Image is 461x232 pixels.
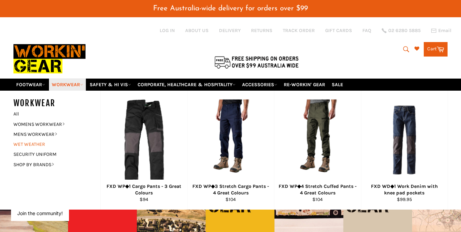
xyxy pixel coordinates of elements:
[13,98,100,109] h5: WORKWEAR
[239,79,280,91] a: ACCESSORIES
[192,183,270,196] div: FXD WP◆3 Stretch Cargo Pants - 4 Great Colours
[10,129,93,139] a: MENS WORKWEAR
[281,79,328,91] a: RE-WORKIN' GEAR
[213,55,300,69] img: Flat $9.95 shipping Australia wide
[10,119,93,129] a: WOMENS WORKWEAR
[185,27,209,34] a: ABOUT US
[13,79,48,91] a: FOOTWEAR
[361,91,448,210] a: FXD WD◆1 Work Denim with knee pad pockets - Workin' Gear FXD WD◆1 Work Denim with knee pad pocket...
[49,79,86,91] a: WORKWEAR
[438,28,451,33] span: Email
[187,91,274,210] a: FXD WP◆3 Stretch Cargo Pants - 4 Great Colours FXD WP◆3 Stretch Cargo Pants - 4 Great Colours $104
[122,99,166,180] img: FXD WP◆1 Cargo Pants - 4 Great Colours - Workin' Gear
[370,105,439,174] img: FXD WD◆1 Work Denim with knee pad pockets - Workin' Gear
[365,183,443,196] div: FXD WD◆1 Work Denim with knee pad pockets
[105,196,183,203] div: $94
[431,28,451,33] a: Email
[192,196,270,203] div: $104
[291,99,345,180] img: FXD WP◆4 Stretch Cuffed Pants - 4 Great Colours
[329,79,346,91] a: SALE
[135,79,238,91] a: CORPORATE, HEALTHCARE & HOSPITALITY
[382,28,421,33] a: 02 6280 5885
[10,160,93,170] a: SHOP BY BRANDS
[388,28,421,33] span: 02 6280 5885
[10,139,93,149] a: WET WEATHER
[365,196,443,203] div: $99.95
[153,5,308,12] span: Free Australia-wide delivery for orders over $99
[10,109,100,119] a: All
[279,183,357,196] div: FXD WP◆4 Stretch Cuffed Pants - 4 Great Colours
[219,27,241,34] a: DELIVERY
[17,210,63,216] button: Join the community!
[204,99,258,180] img: FXD WP◆3 Stretch Cargo Pants - 4 Great Colours
[251,27,272,34] a: RETURNS
[105,183,183,196] div: FXD WP◆1 Cargo Pants - 3 Great Colours
[13,39,86,78] img: Workin Gear leaders in Workwear, Safety Boots, PPE, Uniforms. Australia's No.1 in Workwear
[283,27,315,34] a: TRACK ORDER
[325,27,352,34] a: GIFT CARDS
[100,91,187,210] a: FXD WP◆1 Cargo Pants - 4 Great Colours - Workin' Gear FXD WP◆1 Cargo Pants - 3 Great Colours $94
[10,149,93,159] a: SECURITY UNIFORM
[160,28,175,33] a: Log in
[362,27,371,34] a: FAQ
[424,42,448,57] a: Cart
[87,79,134,91] a: SAFETY & HI VIS
[274,91,361,210] a: FXD WP◆4 Stretch Cuffed Pants - 4 Great Colours FXD WP◆4 Stretch Cuffed Pants - 4 Great Colours $104
[279,196,357,203] div: $104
